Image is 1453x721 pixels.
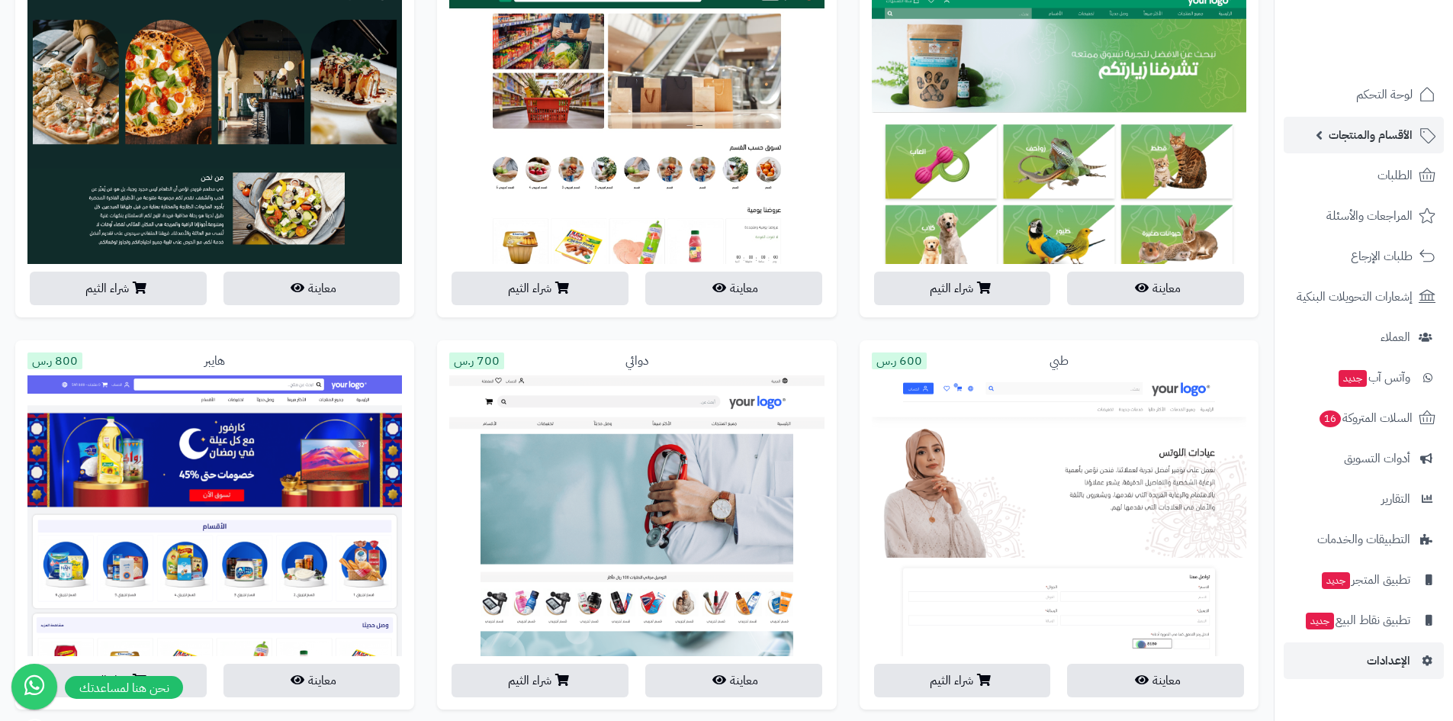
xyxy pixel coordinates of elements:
[1284,642,1444,679] a: الإعدادات
[449,352,824,370] div: دوائي
[1284,602,1444,639] a: تطبيق نقاط البيعجديد
[1284,76,1444,113] a: لوحة التحكم
[1306,613,1334,629] span: جديد
[1367,650,1410,671] span: الإعدادات
[874,272,1051,305] button: شراء الثيم
[452,272,628,305] button: شراء الثيم
[645,272,822,305] button: معاينة
[1284,238,1444,275] a: طلبات الإرجاع
[874,664,1051,697] button: شراء الثيم
[1381,488,1410,510] span: التقارير
[1067,664,1244,697] button: معاينة
[1067,272,1244,305] button: معاينة
[1304,610,1410,631] span: تطبيق نقاط البيع
[1297,286,1413,307] span: إشعارات التحويلات البنكية
[1381,327,1410,348] span: العملاء
[645,664,822,697] button: معاينة
[1339,370,1367,387] span: جديد
[1284,481,1444,517] a: التقارير
[872,352,1246,370] div: طبي
[1284,400,1444,436] a: السلات المتروكة16
[1284,521,1444,558] a: التطبيقات والخدمات
[1377,165,1413,186] span: الطلبات
[1320,410,1341,427] span: 16
[223,664,400,697] button: معاينة
[1284,440,1444,477] a: أدوات التسويق
[30,272,207,305] button: شراء الثيم
[1356,84,1413,105] span: لوحة التحكم
[1284,157,1444,194] a: الطلبات
[1284,562,1444,598] a: تطبيق المتجرجديد
[1317,529,1410,550] span: التطبيقات والخدمات
[1322,572,1350,589] span: جديد
[1284,198,1444,234] a: المراجعات والأسئلة
[452,664,628,697] button: شراء الثيم
[1320,569,1410,591] span: تطبيق المتجر
[30,664,207,697] button: شراء الثيم
[27,352,82,369] span: 800 ر.س
[27,352,402,370] div: هايبر
[1284,359,1444,396] a: وآتس آبجديد
[1351,246,1413,267] span: طلبات الإرجاع
[1284,319,1444,356] a: العملاء
[223,272,400,305] button: معاينة
[1329,124,1413,146] span: الأقسام والمنتجات
[449,352,504,369] span: 700 ر.س
[1337,367,1410,388] span: وآتس آب
[1318,407,1413,429] span: السلات المتروكة
[1284,278,1444,315] a: إشعارات التحويلات البنكية
[1344,448,1410,469] span: أدوات التسويق
[1326,205,1413,227] span: المراجعات والأسئلة
[872,352,927,369] span: 600 ر.س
